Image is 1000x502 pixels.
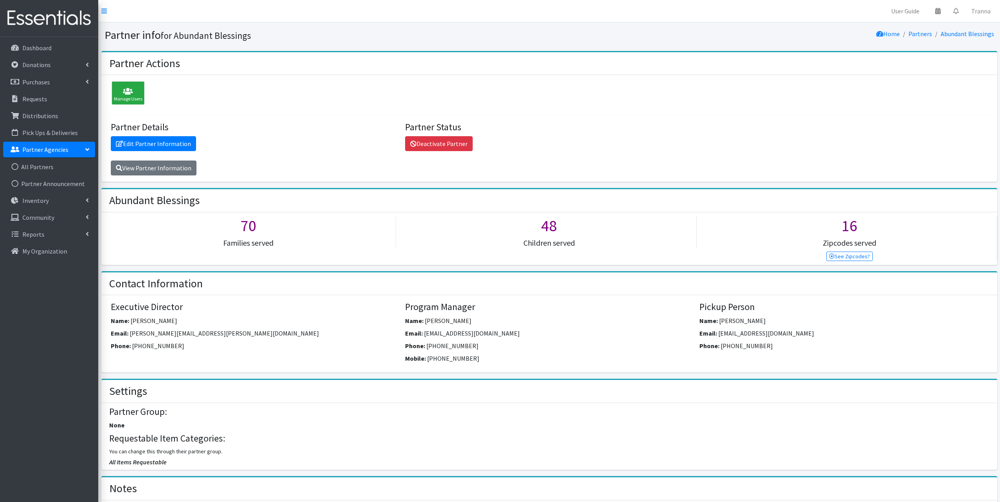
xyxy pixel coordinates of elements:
[111,301,399,313] h4: Executive Director
[22,44,51,52] p: Dashboard
[426,342,479,350] span: [PHONE_NUMBER]
[3,91,95,107] a: Requests
[109,194,200,207] h2: Abundant Blessings
[718,329,814,337] span: [EMAIL_ADDRESS][DOMAIN_NAME]
[109,385,147,398] h2: Settings
[3,193,95,208] a: Inventory
[111,316,129,325] label: Name:
[111,136,196,151] a: Edit Partner Information
[22,146,68,153] p: Partner Agencies
[22,61,51,69] p: Donations
[109,420,125,430] label: None
[111,122,399,133] h4: Partner Details
[719,317,766,325] span: [PERSON_NAME]
[427,354,479,362] span: [PHONE_NUMBER]
[109,482,137,495] h2: Notes
[22,78,50,86] p: Purchases
[424,329,520,337] span: [EMAIL_ADDRESS][DOMAIN_NAME]
[101,216,396,235] h1: 70
[108,90,145,98] a: Manage Users
[130,329,319,337] span: [PERSON_NAME][EMAIL_ADDRESS][PERSON_NAME][DOMAIN_NAME]
[3,5,95,31] img: HumanEssentials
[703,238,997,248] h5: Zipcodes served
[405,122,694,133] h4: Partner Status
[405,329,423,338] label: Email:
[3,210,95,225] a: Community
[885,3,926,19] a: User Guide
[111,329,128,338] label: Email:
[109,406,989,418] h4: Partner Group:
[3,57,95,73] a: Donations
[111,341,131,350] label: Phone:
[703,216,997,235] h1: 16
[132,342,184,350] span: [PHONE_NUMBER]
[699,341,719,350] label: Phone:
[425,317,472,325] span: [PERSON_NAME]
[109,458,167,466] span: All Items Requestable
[22,112,58,120] p: Distributions
[3,226,95,242] a: Reports
[941,30,994,38] a: Abundant Blessings
[161,30,251,41] small: for Abundant Blessings
[22,247,67,255] p: My Organization
[826,252,873,261] a: See Zipcodes?
[22,230,44,238] p: Reports
[965,3,997,19] a: Tranna
[3,125,95,141] a: Pick Ups & Deliveries
[111,161,196,175] a: View Partner Information
[22,214,54,221] p: Community
[405,301,694,313] h4: Program Manager
[908,30,932,38] a: Partners
[876,30,900,38] a: Home
[405,354,426,363] label: Mobile:
[3,142,95,157] a: Partner Agencies
[130,317,177,325] span: [PERSON_NAME]
[405,341,425,350] label: Phone:
[109,277,203,290] h2: Contact Information
[22,95,47,103] p: Requests
[699,329,717,338] label: Email:
[3,74,95,90] a: Purchases
[105,28,547,42] h1: Partner info
[101,238,396,248] h5: Families served
[22,197,49,204] p: Inventory
[405,136,473,151] a: Deactivate Partner
[405,316,424,325] label: Name:
[721,342,773,350] span: [PHONE_NUMBER]
[699,301,988,313] h4: Pickup Person
[3,176,95,192] a: Partner Announcement
[699,316,718,325] label: Name:
[112,81,145,105] div: Manage Users
[109,433,989,444] h4: Requestable Item Categories:
[109,447,989,456] p: You can change this through their partner group.
[3,40,95,56] a: Dashboard
[402,238,696,248] h5: Children served
[3,243,95,259] a: My Organization
[109,57,180,70] h2: Partner Actions
[402,216,696,235] h1: 48
[3,159,95,175] a: All Partners
[22,129,78,137] p: Pick Ups & Deliveries
[3,108,95,124] a: Distributions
